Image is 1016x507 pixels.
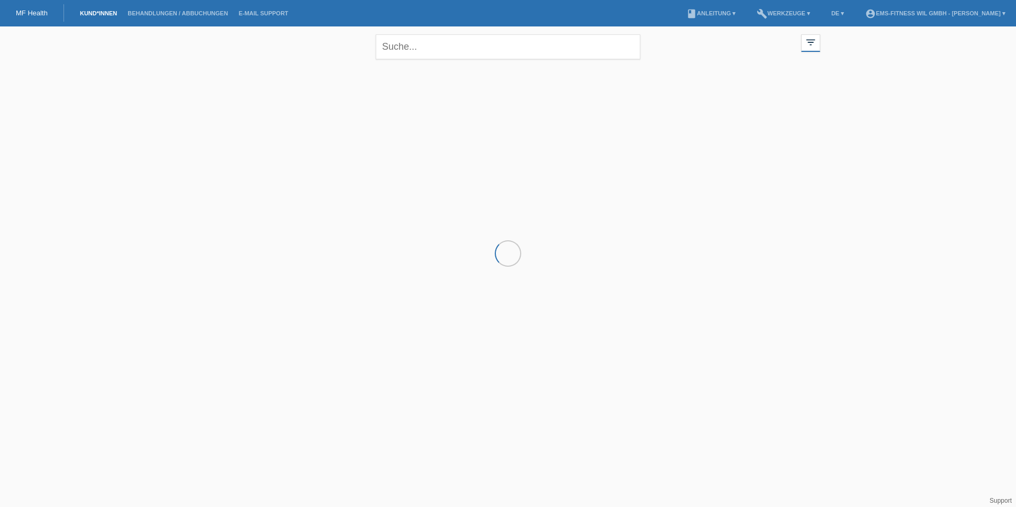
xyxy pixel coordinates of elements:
[376,34,640,59] input: Suche...
[751,10,815,16] a: buildWerkzeuge ▾
[75,10,122,16] a: Kund*innen
[826,10,849,16] a: DE ▾
[681,10,741,16] a: bookAnleitung ▾
[860,10,1011,16] a: account_circleEMS-Fitness Wil GmbH - [PERSON_NAME] ▾
[233,10,294,16] a: E-Mail Support
[122,10,233,16] a: Behandlungen / Abbuchungen
[805,37,817,48] i: filter_list
[865,8,876,19] i: account_circle
[16,9,48,17] a: MF Health
[757,8,767,19] i: build
[990,497,1012,504] a: Support
[686,8,697,19] i: book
